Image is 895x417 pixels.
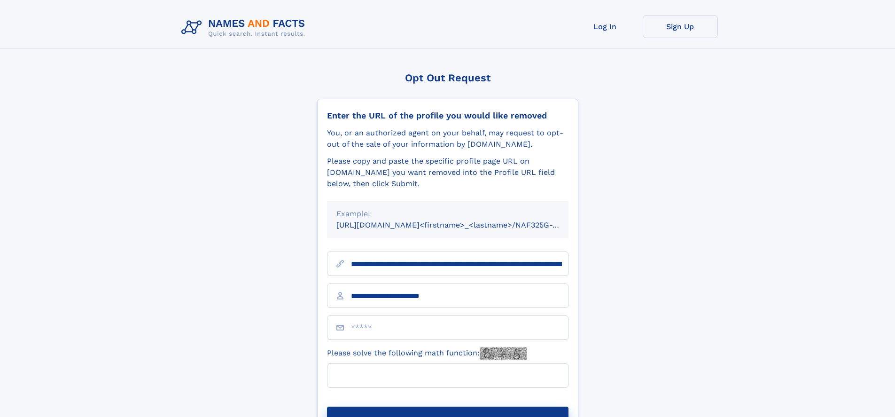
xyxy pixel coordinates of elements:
[568,15,643,38] a: Log In
[643,15,718,38] a: Sign Up
[327,156,568,189] div: Please copy and paste the specific profile page URL on [DOMAIN_NAME] you want removed into the Pr...
[336,220,586,229] small: [URL][DOMAIN_NAME]<firstname>_<lastname>/NAF325G-xxxxxxxx
[317,72,578,84] div: Opt Out Request
[327,110,568,121] div: Enter the URL of the profile you would like removed
[336,208,559,220] div: Example:
[327,347,527,360] label: Please solve the following math function:
[178,15,313,40] img: Logo Names and Facts
[327,127,568,150] div: You, or an authorized agent on your behalf, may request to opt-out of the sale of your informatio...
